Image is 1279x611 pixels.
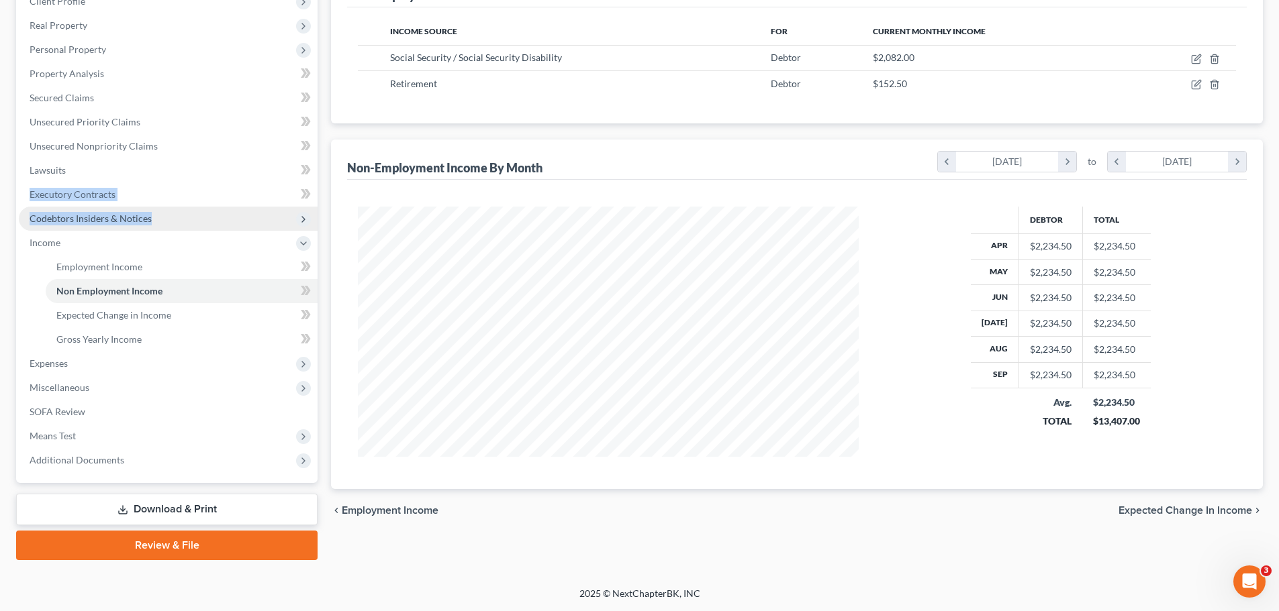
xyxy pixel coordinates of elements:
a: Secured Claims [19,86,318,110]
span: Property Analysis [30,68,104,79]
span: Real Property [30,19,87,31]
span: $2,082.00 [873,52,914,63]
i: chevron_left [331,505,342,516]
a: Expected Change in Income [46,303,318,327]
span: Personal Property [30,44,106,55]
td: $2,234.50 [1082,362,1151,388]
button: chevron_left Employment Income [331,505,438,516]
div: [DATE] [1126,152,1229,172]
th: Total [1082,207,1151,233]
span: Gross Yearly Income [56,333,142,345]
span: Retirement [390,78,437,89]
td: $2,234.50 [1082,311,1151,336]
span: Debtor [771,78,801,89]
i: chevron_right [1252,505,1263,516]
th: [DATE] [971,311,1019,336]
td: $2,234.50 [1082,233,1151,259]
div: TOTAL [1029,414,1072,428]
i: chevron_right [1058,152,1076,172]
a: SOFA Review [19,400,318,424]
span: Unsecured Nonpriority Claims [30,140,158,152]
span: Lawsuits [30,164,66,176]
td: $2,234.50 [1082,337,1151,362]
span: Miscellaneous [30,382,89,393]
div: $2,234.50 [1030,368,1072,382]
span: Income Source [390,26,457,36]
span: Expected Change in Income [56,309,171,321]
button: Expected Change in Income chevron_right [1119,505,1263,516]
a: Unsecured Nonpriority Claims [19,134,318,158]
span: Additional Documents [30,454,124,465]
div: $2,234.50 [1030,239,1072,253]
span: Social Security / Social Security Disability [390,52,562,63]
span: 3 [1261,565,1272,576]
th: Jun [971,285,1019,311]
span: For [771,26,788,36]
th: Sep [971,362,1019,388]
span: Codebtors Insiders & Notices [30,213,152,224]
span: $152.50 [873,78,907,89]
div: $2,234.50 [1030,291,1072,304]
div: $2,234.50 [1030,317,1072,330]
div: $2,234.50 [1030,343,1072,356]
i: chevron_right [1228,152,1246,172]
span: Executory Contracts [30,188,115,200]
span: Employment Income [342,505,438,516]
span: Means Test [30,430,76,441]
span: Current Monthly Income [873,26,986,36]
span: SOFA Review [30,406,85,417]
span: Expenses [30,357,68,369]
div: [DATE] [956,152,1059,172]
a: Non Employment Income [46,279,318,303]
td: $2,234.50 [1082,259,1151,284]
i: chevron_left [938,152,956,172]
span: Income [30,237,60,248]
th: Debtor [1019,207,1082,233]
a: Employment Income [46,255,318,279]
div: Non-Employment Income By Month [347,160,542,176]
div: $2,234.50 [1093,396,1140,409]
iframe: Intercom live chat [1233,565,1266,598]
th: Apr [971,233,1019,259]
span: Non Employment Income [56,285,162,296]
div: $13,407.00 [1093,414,1140,428]
span: Debtor [771,52,801,63]
td: $2,234.50 [1082,285,1151,311]
a: Executory Contracts [19,182,318,207]
a: Download & Print [16,494,318,525]
div: $2,234.50 [1030,266,1072,279]
div: Avg. [1029,396,1072,409]
a: Property Analysis [19,62,318,86]
span: Secured Claims [30,92,94,103]
span: Unsecured Priority Claims [30,116,140,127]
a: Unsecured Priority Claims [19,110,318,134]
span: to [1088,155,1096,168]
div: 2025 © NextChapterBK, INC [257,587,1023,611]
a: Review & File [16,531,318,560]
span: Expected Change in Income [1119,505,1252,516]
th: Aug [971,337,1019,362]
a: Gross Yearly Income [46,327,318,351]
th: May [971,259,1019,284]
i: chevron_left [1108,152,1126,172]
span: Employment Income [56,261,142,272]
a: Lawsuits [19,158,318,182]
